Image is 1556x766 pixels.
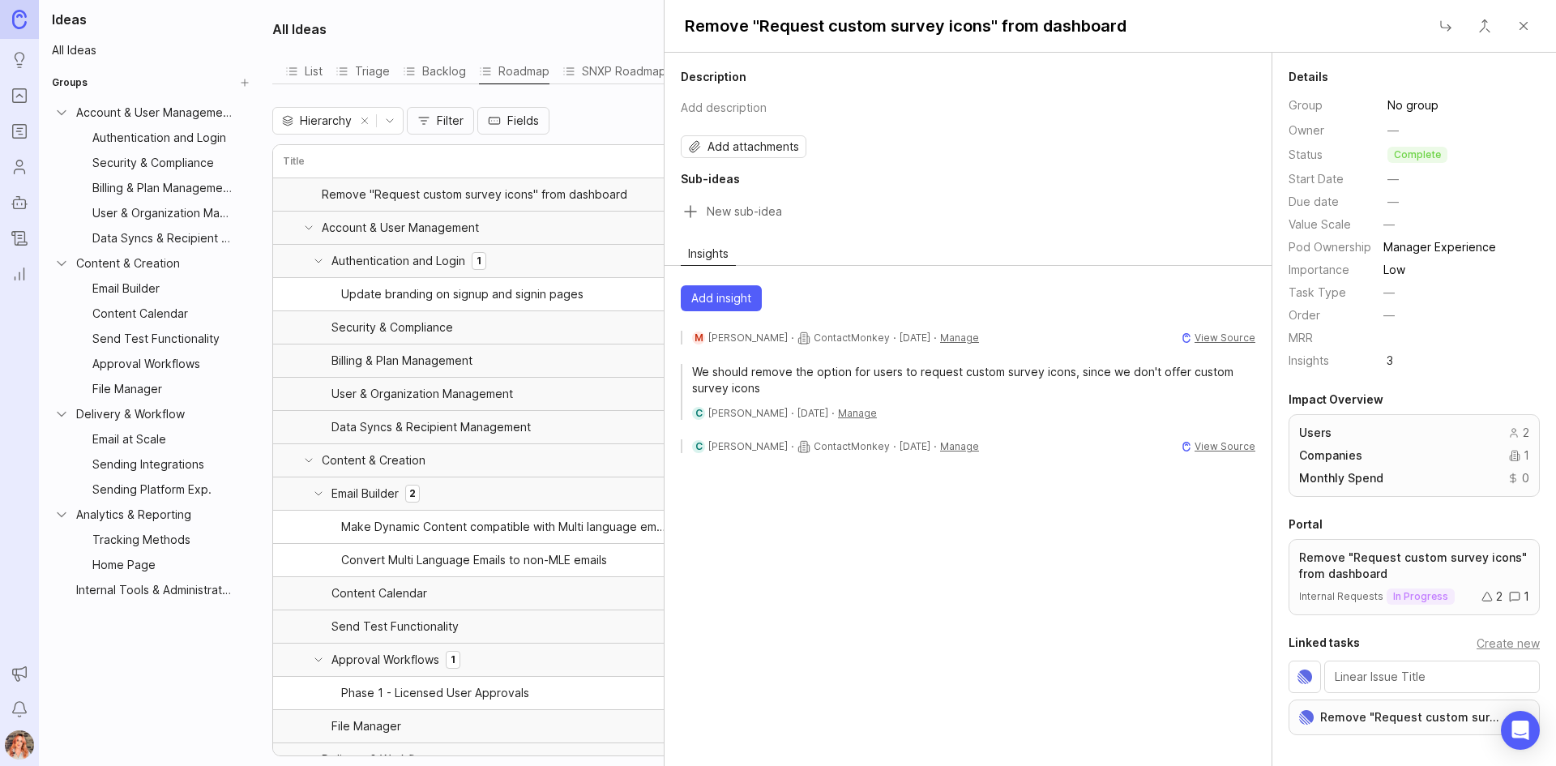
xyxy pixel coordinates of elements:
a: Remove "Request custom survey icons" from dashboard [322,178,668,211]
input: No group [1387,96,1537,114]
span: Order [1289,308,1320,322]
button: Manage [838,406,877,420]
button: List [285,58,323,83]
h2: Sub-ideas [681,171,1255,187]
div: Content & Creation [322,455,425,466]
div: SNXP Roadmap [562,60,666,83]
div: toggle menu [272,107,404,135]
div: Email Builder [92,280,233,297]
div: Email Builder [331,485,420,503]
div: Content Calendar [331,588,427,599]
div: toggle menu [1378,92,1540,119]
div: List [285,60,323,83]
a: ContactMonkey [814,440,890,453]
div: Open Intercom Messenger [1501,711,1540,750]
div: Home PageGroup settings [62,553,256,577]
div: Internal Tools & Administration [76,581,233,599]
button: title [675,11,1136,41]
div: Send Test FunctionalityGroup settings [62,327,256,351]
span: Importance [1289,263,1349,276]
a: Collapse Delivery & WorkflowDelivery & WorkflowGroup settings [45,402,256,426]
span: Filter [437,113,464,129]
button: Roadmap [479,58,549,83]
button: Manage [940,439,979,453]
div: User & Organization Management [331,388,513,400]
a: Remove "Request custom survey icons" from dashboard [1320,708,1502,726]
div: Collapse Content & CreationContent & CreationGroup settings [45,251,256,276]
button: Manage [940,331,979,344]
p: in progress [1393,590,1448,603]
div: toggle menu [1378,142,1540,168]
div: Data Syncs & Recipient Management [92,229,233,247]
span: 1 [1524,447,1529,464]
a: Collapse Analytics & ReportingAnalytics & ReportingGroup settings [45,503,256,526]
span: 3 [1378,351,1402,370]
span: ContactMonkey [814,440,890,452]
h3: Title [283,155,305,168]
button: Announcements [5,659,34,688]
span: Update branding on signup and signin pages [341,286,583,302]
span: 1 [451,653,455,666]
button: Triage [336,58,390,83]
div: Sending IntegrationsGroup settings [62,452,256,477]
div: Home Page [92,556,233,574]
button: Bronwen W [5,730,34,760]
button: remove selection [353,109,376,132]
h2: Groups [52,75,88,91]
button: Close button [1468,10,1501,42]
div: Data Syncs & Recipient ManagementGroup settings [62,226,256,250]
a: All Ideas [45,39,256,62]
img: Linear [1297,670,1312,684]
button: Add attachments [681,135,806,158]
button: — [1378,214,1400,235]
div: Email at ScaleGroup settings [62,427,256,451]
time: [DATE] [797,407,828,419]
span: Start Date [1289,172,1344,186]
span: Owner [1289,123,1324,137]
button: Remove link [1515,710,1529,725]
button: Start Date [1378,168,1409,190]
div: Backlog [403,60,466,83]
button: — [1378,282,1400,303]
a: Update branding on signup and signin pages [341,278,668,310]
button: Collapse Analytics & Reporting [53,507,70,523]
span: C [695,440,703,453]
a: Tracking MethodsGroup settings [45,528,256,551]
button: Add insight [681,285,762,311]
span: Hierarchy [300,112,352,130]
a: Sending IntegrationsGroup settings [45,452,256,476]
div: · [893,332,896,344]
div: Internal Tools & AdministrationGroup settings [45,578,256,602]
a: Collapse Account & User ManagementAccount & User ManagementGroup settings [45,101,256,124]
span: Value Scale [1289,217,1351,231]
span: Companies [1299,447,1362,464]
span: [PERSON_NAME] [708,407,788,419]
span: Pod Ownership [1289,240,1371,254]
div: Delivery & Workflow [322,754,430,765]
div: User & Organization Management [92,204,233,222]
a: Roadmaps [5,117,34,146]
div: Roadmap [479,60,549,83]
button: Notifications [5,695,34,724]
span: Remove "Request custom survey icons" from dashboard [322,186,627,203]
div: Sending Integrations [92,456,233,473]
div: Sending Platform Exp.Group settings [62,477,256,502]
span: — [1387,122,1399,139]
h2: Impact Overview [1289,392,1540,408]
p: We should remove the option for users to request custom survey icons, since we don't offer custom... [692,364,1255,396]
button: Close button [1430,10,1462,42]
p: complete [1394,148,1441,161]
a: User & Organization ManagementGroup settings [45,201,256,225]
div: Security & ComplianceGroup settings [62,151,256,175]
button: — [1378,305,1400,326]
div: Delivery & Workflow [76,405,233,423]
div: Approval Workflows [331,651,460,669]
a: Data Syncs & Recipient ManagementGroup settings [45,226,256,250]
button: Low [1378,259,1411,280]
button: description [675,92,1255,122]
button: — [1378,119,1409,142]
a: ContactMonkey [814,332,890,344]
span: Users [1299,425,1332,441]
